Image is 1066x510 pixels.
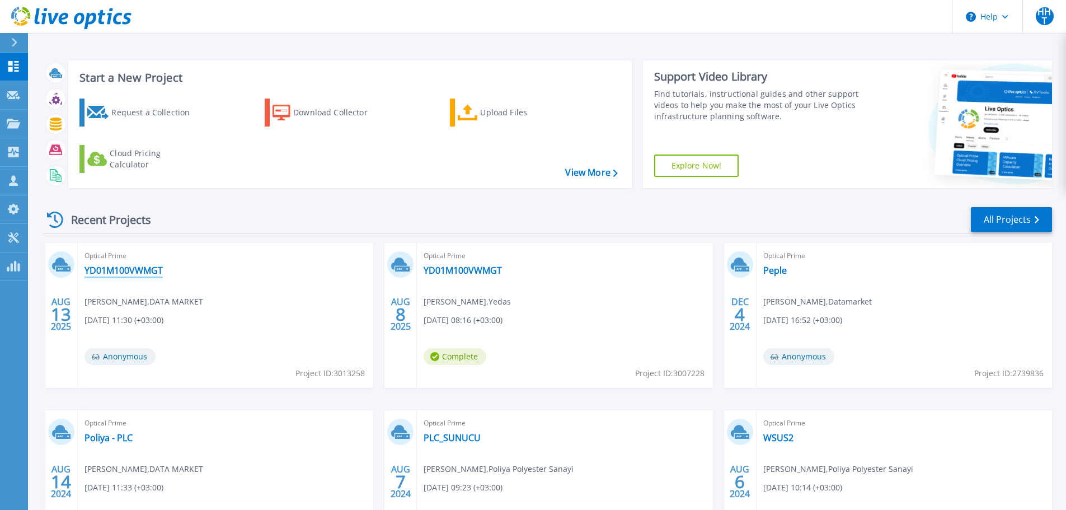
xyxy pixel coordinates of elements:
[79,99,204,127] a: Request a Collection
[974,367,1044,380] span: Project ID: 2739836
[51,477,71,486] span: 14
[390,294,411,335] div: AUG 2025
[480,101,570,124] div: Upload Files
[295,367,365,380] span: Project ID: 3013258
[763,463,913,475] span: [PERSON_NAME] , Poliya Polyester Sanayi
[763,265,787,276] a: Peple
[79,72,617,84] h3: Start a New Project
[635,367,705,380] span: Project ID: 3007228
[424,348,486,365] span: Complete
[654,69,863,84] div: Support Video Library
[396,477,406,486] span: 7
[1036,7,1054,25] span: HHT
[390,461,411,502] div: AUG 2024
[79,145,204,173] a: Cloud Pricing Calculator
[654,155,739,177] a: Explore Now!
[50,461,72,502] div: AUG 2024
[763,417,1045,429] span: Optical Prime
[729,294,750,335] div: DEC 2024
[424,250,706,262] span: Optical Prime
[424,314,503,326] span: [DATE] 08:16 (+03:00)
[654,88,863,122] div: Find tutorials, instructional guides and other support videos to help you make the most of your L...
[293,101,383,124] div: Download Collector
[84,296,203,308] span: [PERSON_NAME] , DATA MARKET
[763,481,842,494] span: [DATE] 10:14 (+03:00)
[265,99,389,127] a: Download Collector
[396,310,406,319] span: 8
[424,296,511,308] span: [PERSON_NAME] , Yedas
[51,310,71,319] span: 13
[450,99,575,127] a: Upload Files
[111,101,201,124] div: Request a Collection
[84,481,163,494] span: [DATE] 11:33 (+03:00)
[763,348,834,365] span: Anonymous
[43,206,166,233] div: Recent Projects
[84,348,156,365] span: Anonymous
[729,461,750,502] div: AUG 2024
[84,265,163,276] a: YD01M100VWMGT
[763,296,872,308] span: [PERSON_NAME] , Datamarket
[50,294,72,335] div: AUG 2025
[84,417,367,429] span: Optical Prime
[424,417,706,429] span: Optical Prime
[84,432,133,443] a: Poliya - PLC
[84,463,203,475] span: [PERSON_NAME] , DATA MARKET
[110,148,199,170] div: Cloud Pricing Calculator
[565,167,617,178] a: View More
[424,265,502,276] a: YD01M100VWMGT
[763,432,793,443] a: WSUS2
[735,477,745,486] span: 6
[763,314,842,326] span: [DATE] 16:52 (+03:00)
[424,463,574,475] span: [PERSON_NAME] , Poliya Polyester Sanayi
[424,432,481,443] a: PLC_SUNUCU
[763,250,1045,262] span: Optical Prime
[84,250,367,262] span: Optical Prime
[424,481,503,494] span: [DATE] 09:23 (+03:00)
[971,207,1052,232] a: All Projects
[84,314,163,326] span: [DATE] 11:30 (+03:00)
[735,310,745,319] span: 4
